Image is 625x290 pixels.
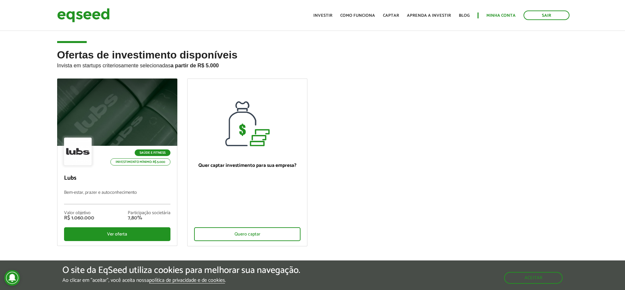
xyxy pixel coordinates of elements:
a: Investir [313,13,332,18]
img: EqSeed [57,7,110,24]
a: Como funciona [340,13,375,18]
div: Participação societária [128,211,170,215]
h2: Ofertas de investimento disponíveis [57,49,568,78]
p: Quer captar investimento para sua empresa? [194,163,301,168]
a: Quer captar investimento para sua empresa? Quero captar [187,78,307,246]
p: Investimento mínimo: R$ 5.000 [110,158,170,166]
p: Lubs [64,175,170,182]
button: Aceitar [504,272,563,284]
p: Saúde e Fitness [135,149,170,156]
a: Aprenda a investir [407,13,451,18]
div: Quero captar [194,227,301,241]
h5: O site da EqSeed utiliza cookies para melhorar sua navegação. [62,265,300,276]
div: 7,80% [128,215,170,221]
p: Invista em startups criteriosamente selecionadas [57,61,568,69]
a: Saúde e Fitness Investimento mínimo: R$ 5.000 Lubs Bem-estar, prazer e autoconhecimento Valor obj... [57,78,177,246]
p: Bem-estar, prazer e autoconhecimento [64,190,170,204]
div: Ver oferta [64,227,170,241]
a: Sair [524,11,569,20]
div: Valor objetivo [64,211,94,215]
div: R$ 1.060.000 [64,215,94,221]
a: Minha conta [486,13,516,18]
p: Ao clicar em "aceitar", você aceita nossa . [62,277,300,283]
a: Blog [459,13,470,18]
a: Captar [383,13,399,18]
a: política de privacidade e de cookies [149,278,225,283]
strong: a partir de R$ 5.000 [171,63,219,68]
